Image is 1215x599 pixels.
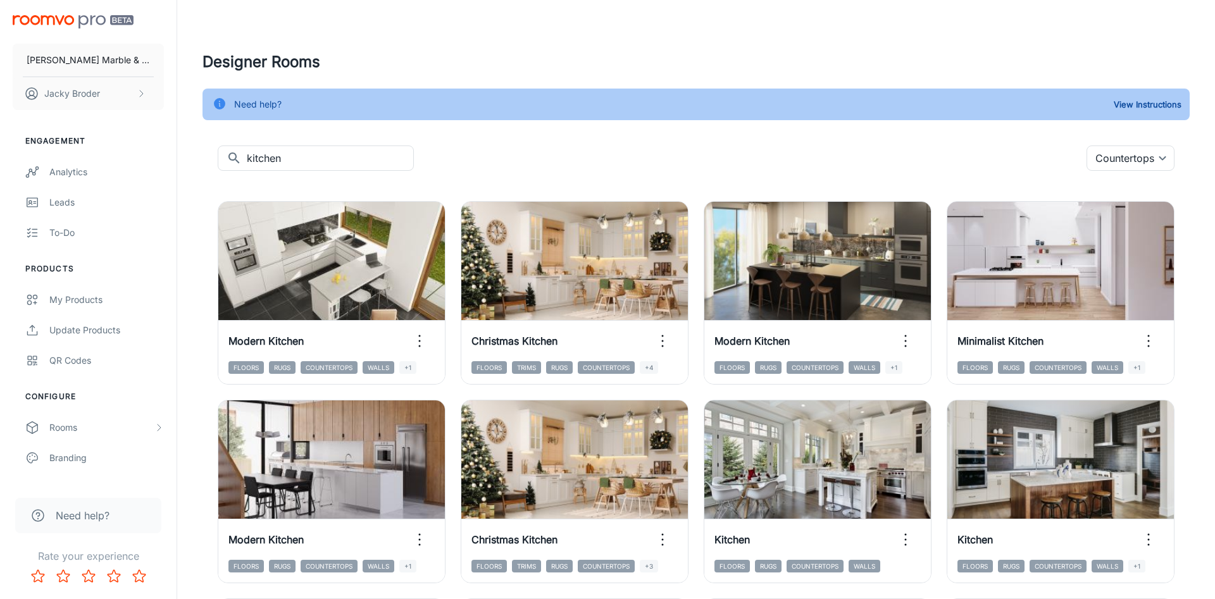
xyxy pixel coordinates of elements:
span: +1 [399,560,416,572]
span: +1 [399,361,416,374]
div: Texts [49,481,164,495]
span: Rugs [998,361,1025,374]
img: Roomvo PRO Beta [13,15,134,28]
div: Leads [49,195,164,209]
span: Rugs [755,560,782,572]
span: Rugs [546,361,573,374]
span: Countertops [301,361,358,374]
span: Walls [363,560,394,572]
span: Walls [1092,361,1123,374]
p: Jacky Broder [44,87,100,101]
span: Countertops [787,560,844,572]
h6: Minimalist Kitchen [957,333,1044,349]
span: Countertops [1030,560,1087,572]
span: Rugs [998,560,1025,572]
h6: Christmas Kitchen [471,333,558,349]
h6: Modern Kitchen [714,333,790,349]
div: Branding [49,451,164,465]
button: View Instructions [1111,95,1185,114]
span: Need help? [56,508,109,523]
span: Floors [714,560,750,572]
span: +4 [640,361,658,374]
span: Countertops [301,560,358,572]
h6: Kitchen [957,532,993,547]
span: Countertops [787,361,844,374]
span: +3 [640,560,658,572]
span: Walls [363,361,394,374]
span: Floors [471,361,507,374]
button: [PERSON_NAME] Marble & Stone [13,44,164,77]
span: Walls [849,361,880,374]
input: Search... [247,145,414,171]
h6: Kitchen [714,532,750,547]
button: Jacky Broder [13,77,164,110]
span: Trims [512,361,541,374]
span: Floors [228,361,264,374]
span: Floors [714,361,750,374]
span: Rugs [269,560,296,572]
h6: Christmas Kitchen [471,532,558,547]
h6: Modern Kitchen [228,333,304,349]
button: Rate 2 star [51,564,76,589]
p: [PERSON_NAME] Marble & Stone [27,53,150,67]
div: Analytics [49,165,164,179]
span: Floors [228,560,264,572]
div: Countertops [1087,145,1174,171]
span: Countertops [578,560,635,572]
button: Rate 5 star [127,564,152,589]
div: My Products [49,293,164,307]
div: To-do [49,226,164,240]
span: Countertops [578,361,635,374]
button: Rate 3 star [76,564,101,589]
span: Rugs [546,560,573,572]
span: Walls [849,560,880,572]
div: QR Codes [49,354,164,367]
span: Floors [471,560,507,572]
span: Rugs [269,361,296,374]
h4: Designer Rooms [202,51,1190,73]
span: +1 [885,361,902,374]
span: +1 [1128,560,1145,572]
button: Rate 1 star [25,564,51,589]
span: Trims [512,560,541,572]
span: Walls [1092,560,1123,572]
p: Rate your experience [10,548,166,564]
span: Rugs [755,361,782,374]
div: Rooms [49,421,154,435]
h6: Modern Kitchen [228,532,304,547]
span: Countertops [1030,361,1087,374]
button: Rate 4 star [101,564,127,589]
div: Update Products [49,323,164,337]
span: +1 [1128,361,1145,374]
span: Floors [957,560,993,572]
div: Need help? [234,92,282,116]
span: Floors [957,361,993,374]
